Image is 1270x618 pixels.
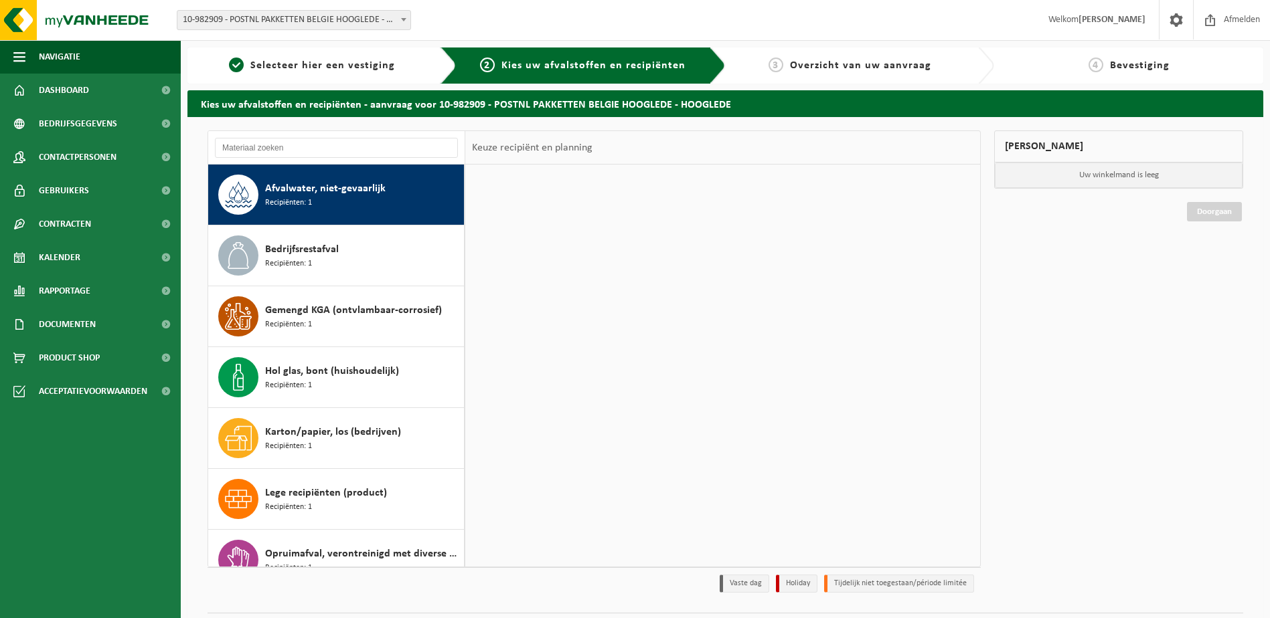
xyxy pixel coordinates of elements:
span: Kalender [39,241,80,274]
div: [PERSON_NAME] [994,130,1243,163]
p: Uw winkelmand is leeg [995,163,1243,188]
li: Tijdelijk niet toegestaan/période limitée [824,575,974,593]
span: 4 [1089,58,1103,72]
span: Dashboard [39,74,89,107]
span: Bedrijfsgegevens [39,107,117,140]
span: Selecteer hier een vestiging [250,60,395,71]
span: 1 [229,58,244,72]
span: Contracten [39,207,91,241]
span: 3 [769,58,783,72]
span: Acceptatievoorwaarden [39,375,147,408]
li: Vaste dag [720,575,769,593]
div: Keuze recipiënt en planning [465,131,599,165]
span: Gebruikers [39,174,89,207]
button: Lege recipiënten (product) Recipiënten: 1 [208,469,465,530]
span: Recipiënten: 1 [265,501,312,514]
span: Lege recipiënten (product) [265,485,387,501]
li: Holiday [776,575,817,593]
span: Karton/papier, los (bedrijven) [265,424,401,440]
a: 1Selecteer hier een vestiging [194,58,430,74]
span: Rapportage [39,274,90,308]
button: Karton/papier, los (bedrijven) Recipiënten: 1 [208,408,465,469]
span: Navigatie [39,40,80,74]
button: Bedrijfsrestafval Recipiënten: 1 [208,225,465,286]
span: Gemengd KGA (ontvlambaar-corrosief) [265,302,442,318]
span: Kies uw afvalstoffen en recipiënten [501,60,686,71]
button: Gemengd KGA (ontvlambaar-corrosief) Recipiënten: 1 [208,286,465,347]
span: Recipiënten: 1 [265,440,312,453]
span: 2 [480,58,495,72]
input: Materiaal zoeken [215,138,458,158]
span: Bevestiging [1110,60,1170,71]
span: Bedrijfsrestafval [265,241,339,257]
span: Recipiënten: 1 [265,562,312,575]
a: Doorgaan [1187,202,1242,221]
span: 10-982909 - POSTNL PAKKETTEN BELGIE HOOGLEDE - HOOGLEDE [177,11,410,29]
span: Afvalwater, niet-gevaarlijk [265,181,386,197]
span: Product Shop [39,341,100,375]
button: Afvalwater, niet-gevaarlijk Recipiënten: 1 [208,165,465,225]
span: Recipiënten: 1 [265,197,312,209]
span: 10-982909 - POSTNL PAKKETTEN BELGIE HOOGLEDE - HOOGLEDE [177,10,411,30]
span: Opruimafval, verontreinigd met diverse niet-gevaarlijke afvalstoffen [265,546,461,562]
span: Recipiënten: 1 [265,318,312,331]
button: Opruimafval, verontreinigd met diverse niet-gevaarlijke afvalstoffen Recipiënten: 1 [208,530,465,591]
button: Hol glas, bont (huishoudelijk) Recipiënten: 1 [208,347,465,408]
span: Contactpersonen [39,140,116,174]
span: Documenten [39,308,96,341]
span: Recipiënten: 1 [265,379,312,392]
strong: [PERSON_NAME] [1079,15,1145,25]
span: Overzicht van uw aanvraag [790,60,931,71]
span: Hol glas, bont (huishoudelijk) [265,363,399,379]
h2: Kies uw afvalstoffen en recipiënten - aanvraag voor 10-982909 - POSTNL PAKKETTEN BELGIE HOOGLEDE ... [187,90,1263,116]
span: Recipiënten: 1 [265,257,312,270]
